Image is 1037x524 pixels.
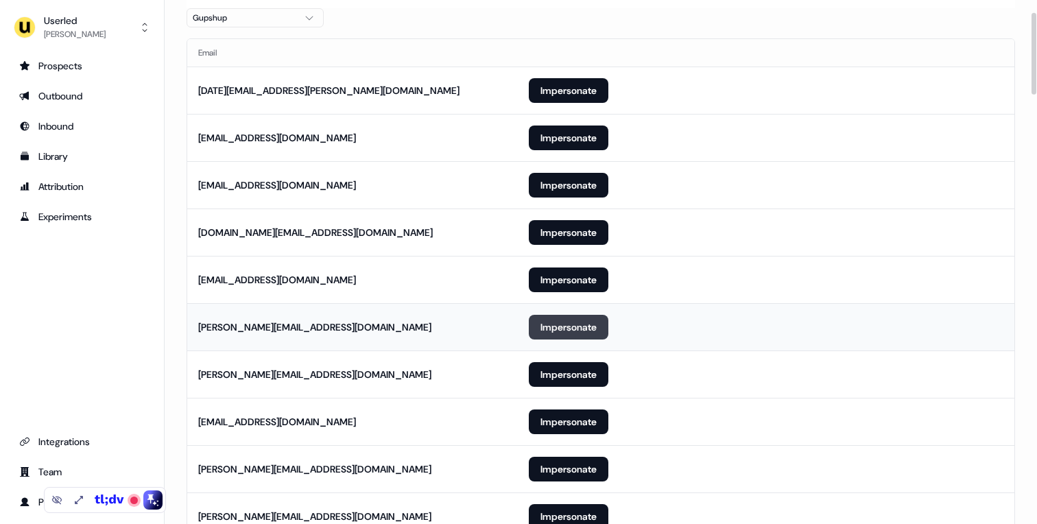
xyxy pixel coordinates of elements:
button: Gupshup [187,8,324,27]
a: Go to Inbound [11,115,153,137]
div: [EMAIL_ADDRESS][DOMAIN_NAME] [198,131,356,145]
th: Email [187,39,518,67]
button: Impersonate [529,362,608,387]
button: Impersonate [529,315,608,340]
div: Team [19,465,145,479]
div: Inbound [19,119,145,133]
div: [PERSON_NAME] [44,27,106,41]
button: Impersonate [529,267,608,292]
a: Go to team [11,461,153,483]
div: Gupshup [193,11,296,25]
div: Profile [19,495,145,509]
button: Userled[PERSON_NAME] [11,11,153,44]
a: Go to experiments [11,206,153,228]
div: [PERSON_NAME][EMAIL_ADDRESS][DOMAIN_NAME] [198,462,431,476]
div: [PERSON_NAME][EMAIL_ADDRESS][DOMAIN_NAME] [198,368,431,381]
div: Experiments [19,210,145,224]
div: Prospects [19,59,145,73]
div: [PERSON_NAME][EMAIL_ADDRESS][DOMAIN_NAME] [198,320,431,334]
div: Library [19,150,145,163]
div: Outbound [19,89,145,103]
button: Impersonate [529,78,608,103]
button: Impersonate [529,220,608,245]
a: Go to profile [11,491,153,513]
div: Attribution [19,180,145,193]
a: Go to attribution [11,176,153,198]
div: [EMAIL_ADDRESS][DOMAIN_NAME] [198,273,356,287]
button: Impersonate [529,126,608,150]
div: Integrations [19,435,145,449]
div: [EMAIL_ADDRESS][DOMAIN_NAME] [198,178,356,192]
button: Impersonate [529,457,608,481]
a: Go to integrations [11,431,153,453]
div: Userled [44,14,106,27]
a: Go to prospects [11,55,153,77]
button: Impersonate [529,409,608,434]
div: [PERSON_NAME][EMAIL_ADDRESS][DOMAIN_NAME] [198,510,431,523]
div: [DATE][EMAIL_ADDRESS][PERSON_NAME][DOMAIN_NAME] [198,84,460,97]
div: [DOMAIN_NAME][EMAIL_ADDRESS][DOMAIN_NAME] [198,226,433,239]
a: Go to outbound experience [11,85,153,107]
div: [EMAIL_ADDRESS][DOMAIN_NAME] [198,415,356,429]
a: Go to templates [11,145,153,167]
button: Impersonate [529,173,608,198]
